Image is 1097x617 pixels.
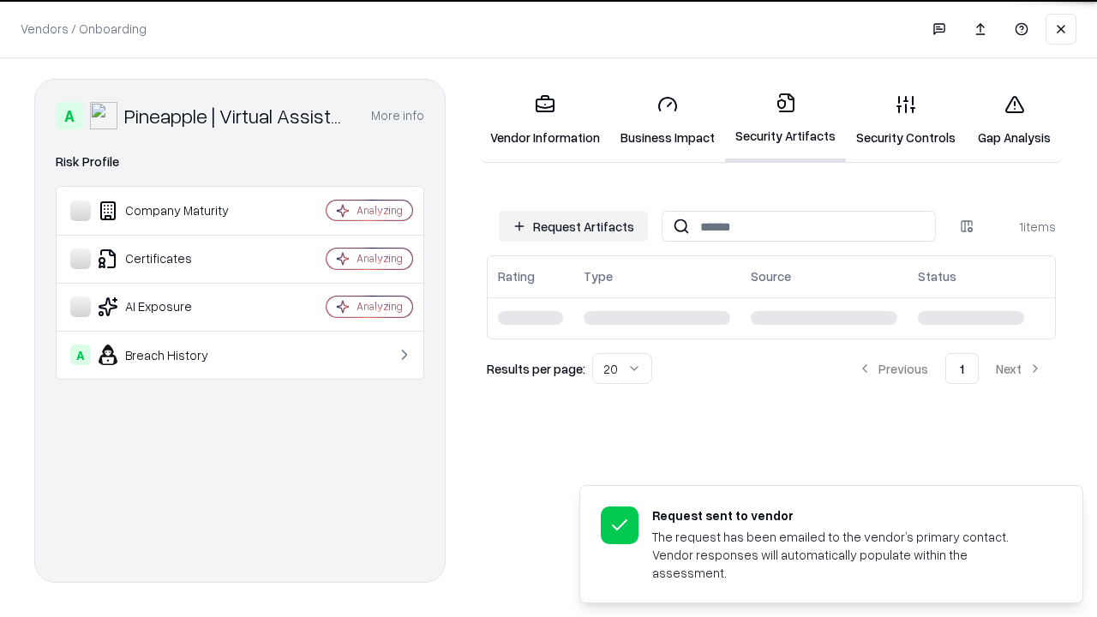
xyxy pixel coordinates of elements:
p: Vendors / Onboarding [21,20,147,38]
a: Business Impact [610,81,725,160]
div: Company Maturity [70,201,275,221]
button: Request Artifacts [499,211,648,242]
a: Security Controls [846,81,966,160]
button: More info [371,100,424,131]
a: Gap Analysis [966,81,1063,160]
div: A [56,102,83,129]
div: The request has been emailed to the vendor’s primary contact. Vendor responses will automatically... [652,528,1041,582]
nav: pagination [844,353,1056,384]
div: Type [584,267,613,285]
button: 1 [945,353,979,384]
div: Source [751,267,791,285]
a: Security Artifacts [725,79,846,162]
img: Pineapple | Virtual Assistant Agency [90,102,117,129]
div: Analyzing [357,203,403,218]
div: Status [918,267,956,285]
a: Vendor Information [480,81,610,160]
div: Pineapple | Virtual Assistant Agency [124,102,351,129]
div: Certificates [70,249,275,269]
div: Rating [498,267,535,285]
div: Request sent to vendor [652,506,1041,524]
div: A [70,344,91,365]
div: AI Exposure [70,297,275,317]
div: Analyzing [357,299,403,314]
div: Risk Profile [56,152,424,172]
div: 1 items [987,218,1056,236]
p: Results per page: [487,360,585,378]
div: Breach History [70,344,275,365]
div: Analyzing [357,251,403,266]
